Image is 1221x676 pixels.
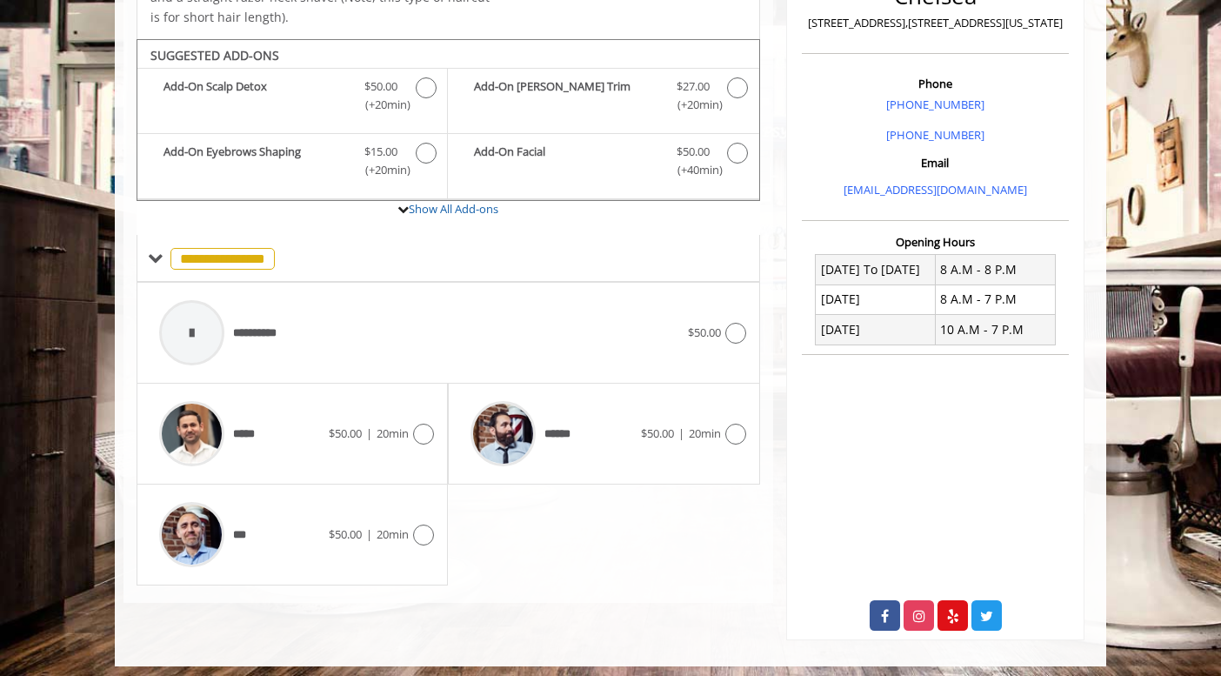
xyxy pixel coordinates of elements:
span: 20min [377,526,409,542]
td: [DATE] [816,284,936,314]
span: $50.00 [641,425,674,441]
a: [PHONE_NUMBER] [886,127,984,143]
a: Show All Add-ons [409,201,498,217]
b: Add-On Eyebrows Shaping [163,143,347,179]
span: | [366,526,372,542]
span: | [678,425,684,441]
a: [PHONE_NUMBER] [886,97,984,112]
span: (+40min ) [667,161,718,179]
label: Add-On Eyebrows Shaping [146,143,438,184]
p: [STREET_ADDRESS],[STREET_ADDRESS][US_STATE] [806,14,1064,32]
h3: Email [806,157,1064,169]
td: 10 A.M - 7 P.M [935,315,1055,345]
span: $50.00 [329,425,362,441]
span: (+20min ) [356,96,407,114]
span: $27.00 [677,77,710,96]
span: $50.00 [677,143,710,161]
b: Add-On [PERSON_NAME] Trim [474,77,658,114]
td: 8 A.M - 7 P.M [935,284,1055,314]
span: $15.00 [364,143,397,161]
span: $50.00 [364,77,397,96]
label: Add-On Facial [457,143,750,184]
td: 8 A.M - 8 P.M [935,255,1055,284]
span: $50.00 [688,325,721,340]
b: Add-On Scalp Detox [163,77,347,114]
h3: Phone [806,77,1064,90]
span: (+20min ) [356,161,407,179]
span: 20min [377,425,409,441]
span: | [366,425,372,441]
b: SUGGESTED ADD-ONS [150,47,279,64]
h3: Opening Hours [802,236,1069,248]
a: [EMAIL_ADDRESS][DOMAIN_NAME] [844,182,1027,197]
label: Add-On Beard Trim [457,77,750,118]
span: 20min [689,425,721,441]
label: Add-On Scalp Detox [146,77,438,118]
span: (+20min ) [667,96,718,114]
b: Add-On Facial [474,143,658,179]
td: [DATE] To [DATE] [816,255,936,284]
td: [DATE] [816,315,936,345]
div: The Made Man Senior Barber Haircut Add-onS [137,39,760,201]
span: $50.00 [329,526,362,542]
